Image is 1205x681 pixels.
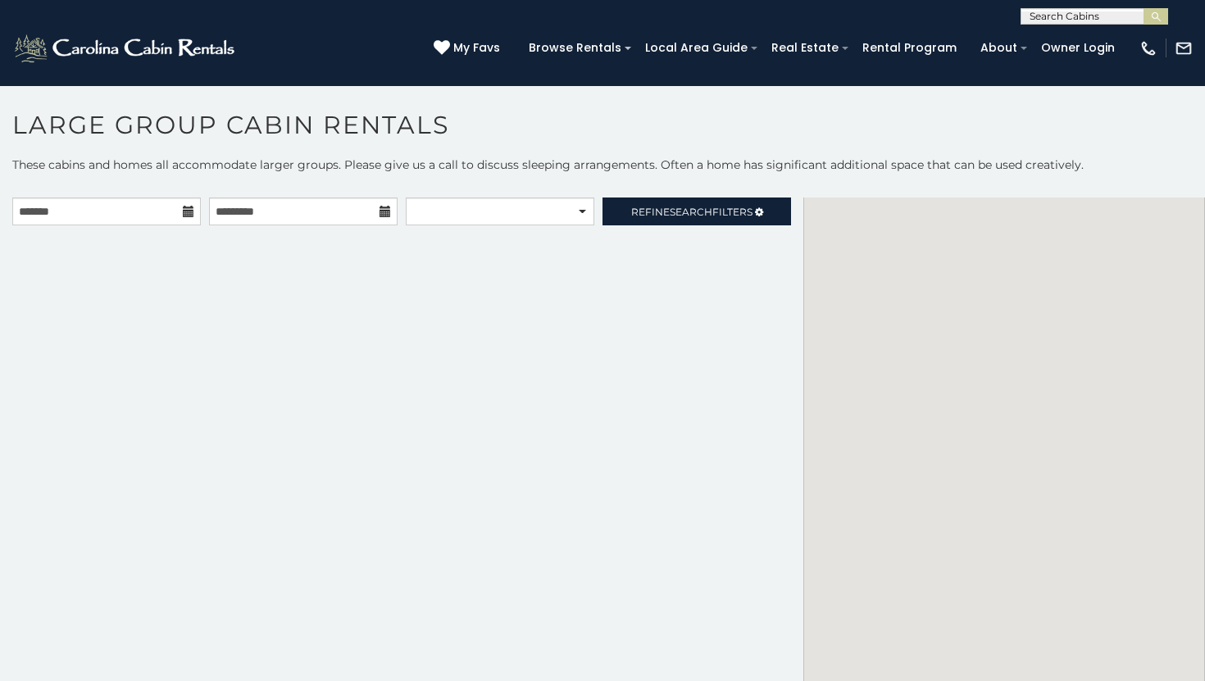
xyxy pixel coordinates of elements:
a: Rental Program [854,35,965,61]
a: RefineSearchFilters [602,197,791,225]
img: phone-regular-white.png [1139,39,1157,57]
a: Browse Rentals [521,35,630,61]
a: Real Estate [763,35,847,61]
a: Owner Login [1033,35,1123,61]
span: Search [670,206,712,218]
span: Refine Filters [631,206,753,218]
span: My Favs [453,39,500,57]
img: White-1-2.png [12,32,239,65]
img: mail-regular-white.png [1175,39,1193,57]
a: My Favs [434,39,504,57]
a: About [972,35,1025,61]
a: Local Area Guide [637,35,756,61]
